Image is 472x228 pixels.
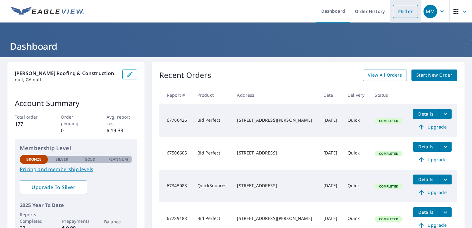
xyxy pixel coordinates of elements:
[192,104,232,137] td: Bid Perfect
[20,144,132,152] p: Membership Level
[107,114,137,127] p: Avg. report cost
[159,86,192,104] th: Report #
[343,86,370,104] th: Delivery
[343,170,370,202] td: Quick
[107,127,137,134] p: $ 19.33
[417,189,448,196] span: Upgrade
[424,5,437,18] div: MM
[192,170,232,202] td: QuickSquares
[439,207,452,217] button: filesDropdownBtn-67289188
[15,77,117,82] p: null, GA null
[370,86,408,104] th: Status
[368,71,402,79] span: View All Orders
[108,157,128,162] p: Platinum
[26,157,42,162] p: Bronze
[15,98,137,109] p: Account Summary
[363,70,407,81] a: View All Orders
[85,157,95,162] p: Gold
[159,137,192,170] td: 67506605
[417,144,435,150] span: Details
[413,207,439,217] button: detailsBtn-67289188
[416,71,452,79] span: Start New Order
[237,117,313,123] div: [STREET_ADDRESS][PERSON_NAME]
[237,183,313,189] div: [STREET_ADDRESS]
[413,188,452,197] a: Upgrade
[393,5,418,18] a: Order
[375,151,402,156] span: Completed
[439,109,452,119] button: filesDropdownBtn-67760426
[104,218,132,225] p: Balance
[318,104,343,137] td: [DATE]
[417,176,435,182] span: Details
[25,184,82,191] span: Upgrade To Silver
[20,211,48,224] p: Reports Completed
[375,217,402,221] span: Completed
[318,170,343,202] td: [DATE]
[15,114,45,120] p: Total order
[237,215,313,222] div: [STREET_ADDRESS][PERSON_NAME]
[375,184,402,188] span: Completed
[413,175,439,184] button: detailsBtn-67345083
[318,86,343,104] th: Date
[417,156,448,163] span: Upgrade
[159,170,192,202] td: 67345083
[20,201,132,209] p: 2025 Year To Date
[159,104,192,137] td: 67760426
[232,86,318,104] th: Address
[375,119,402,123] span: Completed
[15,120,45,128] p: 177
[343,104,370,137] td: Quick
[439,175,452,184] button: filesDropdownBtn-67345083
[411,70,457,81] a: Start New Order
[237,150,313,156] div: [STREET_ADDRESS]
[318,137,343,170] td: [DATE]
[417,111,435,117] span: Details
[413,142,439,152] button: detailsBtn-67506605
[413,109,439,119] button: detailsBtn-67760426
[62,218,90,224] p: Prepayments
[417,209,435,215] span: Details
[15,70,117,77] p: [PERSON_NAME] Roofing & Construction
[61,114,91,127] p: Order pending
[61,127,91,134] p: 0
[413,155,452,165] a: Upgrade
[192,86,232,104] th: Product
[417,123,448,131] span: Upgrade
[20,180,87,194] a: Upgrade To Silver
[56,157,69,162] p: Silver
[159,70,211,81] p: Recent Orders
[192,137,232,170] td: Bid Perfect
[343,137,370,170] td: Quick
[11,7,84,16] img: EV Logo
[439,142,452,152] button: filesDropdownBtn-67506605
[413,122,452,132] a: Upgrade
[20,166,132,173] a: Pricing and membership levels
[7,40,465,53] h1: Dashboard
